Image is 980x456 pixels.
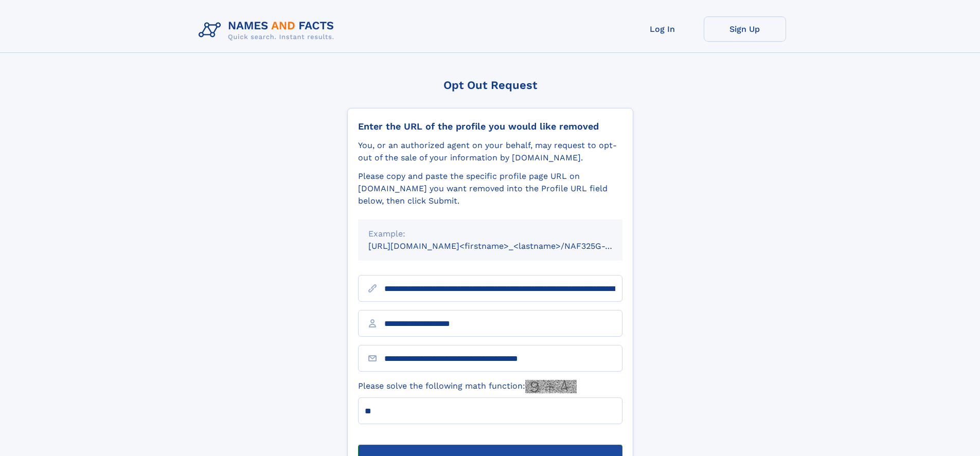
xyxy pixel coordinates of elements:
[621,16,704,42] a: Log In
[358,139,622,164] div: You, or an authorized agent on your behalf, may request to opt-out of the sale of your informatio...
[368,228,612,240] div: Example:
[194,16,343,44] img: Logo Names and Facts
[358,170,622,207] div: Please copy and paste the specific profile page URL on [DOMAIN_NAME] you want removed into the Pr...
[347,79,633,92] div: Opt Out Request
[368,241,642,251] small: [URL][DOMAIN_NAME]<firstname>_<lastname>/NAF325G-xxxxxxxx
[358,380,577,393] label: Please solve the following math function:
[704,16,786,42] a: Sign Up
[358,121,622,132] div: Enter the URL of the profile you would like removed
